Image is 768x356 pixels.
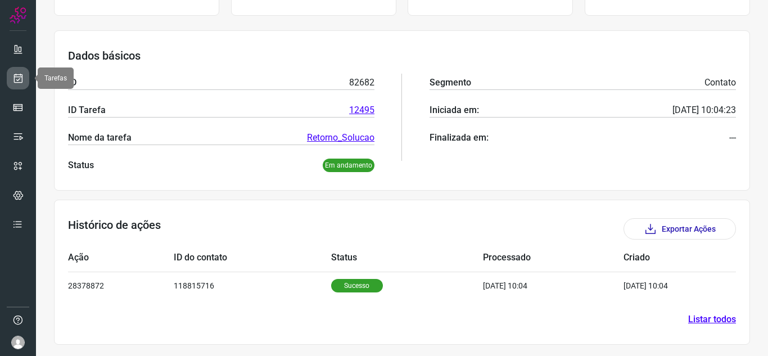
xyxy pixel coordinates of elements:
[11,336,25,349] img: avatar-user-boy.jpg
[430,131,489,145] p: Finalizada em:
[624,272,702,299] td: [DATE] 10:04
[68,131,132,145] p: Nome da tarefa
[44,74,67,82] span: Tarefas
[331,279,383,292] p: Sucesso
[68,218,161,240] h3: Histórico de ações
[68,159,94,172] p: Status
[704,76,736,89] p: Contato
[68,103,106,117] p: ID Tarefa
[483,244,624,272] td: Processado
[624,218,736,240] button: Exportar Ações
[672,103,736,117] p: [DATE] 10:04:23
[483,272,624,299] td: [DATE] 10:04
[624,244,702,272] td: Criado
[430,103,479,117] p: Iniciada em:
[729,131,736,145] p: ---
[307,131,374,145] a: Retorno_Solucao
[323,159,374,172] p: Em andamento
[68,272,174,299] td: 28378872
[349,76,374,89] p: 82682
[174,244,331,272] td: ID do contato
[349,103,374,117] a: 12495
[68,49,736,62] h3: Dados básicos
[430,76,471,89] p: Segmento
[174,272,331,299] td: 118815716
[10,7,26,24] img: Logo
[331,244,484,272] td: Status
[688,313,736,326] a: Listar todos
[68,244,174,272] td: Ação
